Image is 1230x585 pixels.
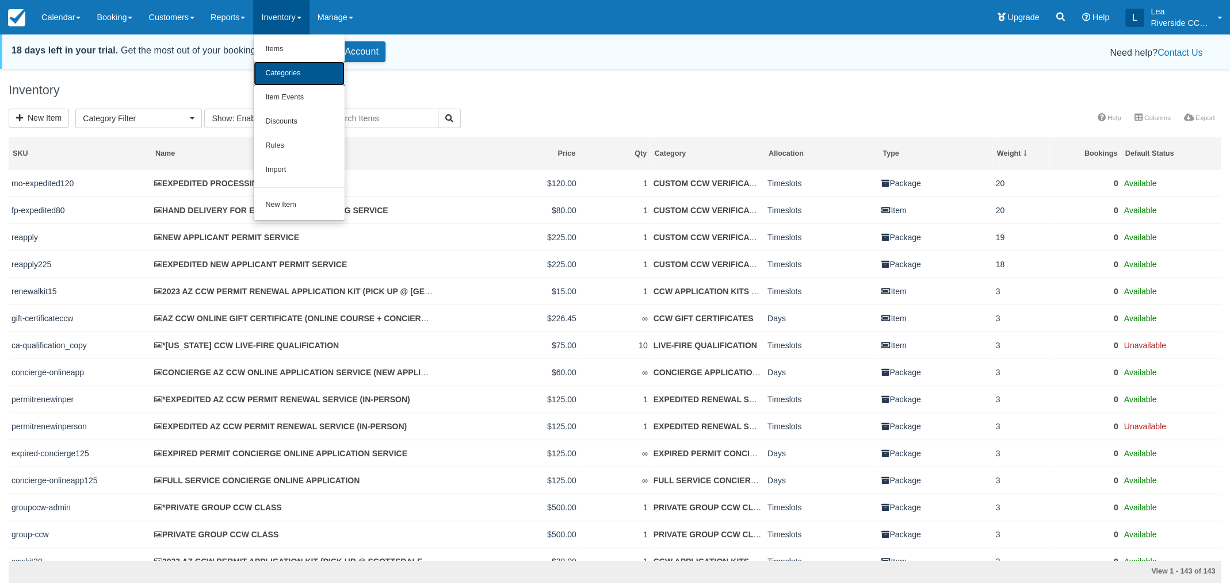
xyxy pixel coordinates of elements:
[1158,46,1202,60] button: Contact Us
[1049,521,1121,548] td: 0
[579,332,651,359] td: 10
[437,548,579,575] td: $20.00
[154,179,301,188] a: EXPEDITED PROCESSING SERVICE
[154,287,531,296] a: 2023 AZ CCW PERMIT RENEWAL APPLICATION KIT (PICK UP @ [GEOGRAPHIC_DATA] OFFICE)
[1124,368,1156,377] span: Available
[154,476,360,485] a: FULL SERVICE CONCIERGE ONLINE APPLICATION
[878,494,992,521] td: Package
[1124,395,1156,404] span: Available
[765,359,878,386] td: Days
[9,521,151,548] td: group-ccw
[650,305,764,332] td: CCW GIFT CERTIFICATES
[1091,110,1221,128] ul: More
[1124,287,1156,296] span: Available
[579,494,651,521] td: 1
[650,467,764,494] td: FULL SERVICE CONCIERGE ONLINE APPLICATION
[579,359,651,386] td: ∞
[1049,278,1121,305] td: 0
[9,109,69,128] a: New Item
[1114,341,1118,350] a: 0
[653,179,767,188] a: CUSTOM CCW VERIFICATION
[765,548,878,575] td: Timeslots
[151,251,437,278] td: EXPEDITED NEW APPLICANT PERMIT SERVICE
[1121,359,1221,386] td: Available
[992,359,1049,386] td: 3
[1124,179,1156,188] span: Available
[1124,557,1156,566] span: Available
[9,467,151,494] td: concierge-onlineapp125
[1121,467,1221,494] td: Available
[1114,422,1118,431] a: 0
[154,314,529,323] a: AZ CCW ONLINE GIFT CERTIFICATE (ONLINE COURSE + CONCIERGE APPLICATION SERVICE)
[437,170,579,197] td: $120.00
[765,305,878,332] td: Days
[1121,278,1221,305] td: Available
[13,149,147,159] div: SKU
[878,521,992,548] td: Package
[653,557,789,566] a: CCW APPLICATION KITS (PICK UP)
[996,149,1046,159] div: Weight
[253,34,345,221] ul: Inventory
[878,359,992,386] td: Package
[1091,110,1128,126] a: Help
[992,440,1049,467] td: 3
[1124,422,1166,431] span: Unavailable
[1082,13,1090,21] i: Help
[650,413,764,440] td: EXPEDITED RENEWAL SERVICE (IN-PERSON)
[653,287,789,296] a: CCW APPLICATION KITS (PICK UP)
[1049,305,1121,332] td: 0
[437,224,579,251] td: $225.00
[650,494,764,521] td: PRIVATE GROUP CCW CLASS
[9,548,151,575] td: ccwkit20
[437,251,579,278] td: $225.00
[1114,287,1118,296] a: 0
[151,170,437,197] td: EXPEDITED PROCESSING SERVICE
[1049,548,1121,575] td: 0
[992,278,1049,305] td: 3
[992,197,1049,224] td: 20
[9,197,151,224] td: fp-expedited80
[1124,503,1156,512] span: Available
[992,548,1049,575] td: 2
[1049,494,1121,521] td: 0
[1121,386,1221,413] td: Available
[154,503,282,512] a: *PRIVATE GROUP CCW CLASS
[992,332,1049,359] td: 3
[654,149,761,159] div: Category
[1114,449,1118,458] a: 0
[437,359,579,386] td: $60.00
[765,494,878,521] td: Timeslots
[232,114,266,123] span: : Enabled
[1007,13,1039,22] span: Upgrade
[441,149,575,159] div: Price
[154,557,457,566] a: 2023 AZ CCW PERMIT APPLICATION KIT (PICK UP @ SCOTTSDALE OFFICE)
[154,206,388,215] a: HAND DELIVERY FOR EXPEDITED PROCESSING SERVICE
[653,206,767,215] a: CUSTOM CCW VERIFICATION
[878,332,992,359] td: Item
[650,359,764,386] td: CONCIERGE APPLICATION SERVICE
[878,467,992,494] td: Package
[1049,224,1121,251] td: 0
[1121,251,1221,278] td: Available
[154,395,410,404] a: *EXPEDITED AZ CCW PERMIT RENEWAL SERVICE (IN-PERSON)
[437,278,579,305] td: $15.00
[1124,341,1166,350] span: Unavailable
[154,368,446,377] a: CONCIERGE AZ CCW ONLINE APPLICATION SERVICE (NEW APPLICANT)
[154,530,278,539] a: PRIVATE GROUP CCW CLASS
[437,413,579,440] td: $125.00
[151,278,437,305] td: 2023 AZ CCW PERMIT RENEWAL APPLICATION KIT (PICK UP @ SCOTTSDALE OFFICE)
[650,224,764,251] td: CUSTOM CCW VERIFICATION
[1114,368,1118,377] a: 0
[765,251,878,278] td: Timeslots
[1053,149,1117,159] div: Bookings
[653,503,769,512] a: PRIVATE GROUP CCW CLASS
[579,305,651,332] td: ∞
[437,440,579,467] td: $125.00
[765,521,878,548] td: Timeslots
[1049,251,1121,278] td: 0
[579,224,651,251] td: 1
[1121,413,1221,440] td: Unavailable
[653,395,831,404] a: EXPEDITED RENEWAL SERVICE (IN-PERSON)
[579,278,651,305] td: 1
[650,386,764,413] td: EXPEDITED RENEWAL SERVICE (IN-PERSON)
